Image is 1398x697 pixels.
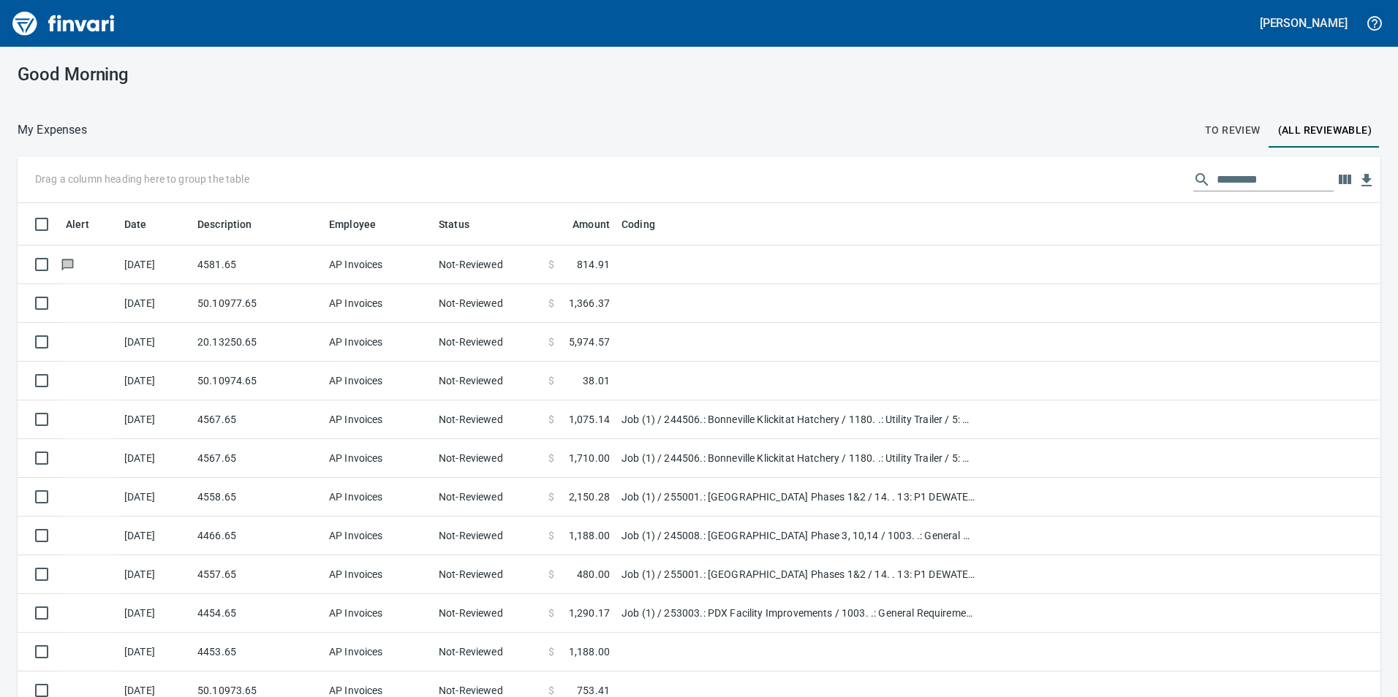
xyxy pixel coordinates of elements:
td: [DATE] [118,245,192,284]
td: [DATE] [118,517,192,555]
td: AP Invoices [323,323,433,362]
span: Date [124,216,147,233]
span: $ [548,528,554,543]
td: Not-Reviewed [433,284,543,323]
button: Choose columns to display [1334,169,1356,191]
span: 38.01 [583,373,610,388]
span: 814.91 [577,257,610,272]
p: My Expenses [18,121,87,139]
span: Status [439,216,488,233]
td: [DATE] [118,633,192,671]
span: Coding [621,216,655,233]
td: AP Invoices [323,439,433,478]
td: Job (1) / 244506.: Bonneville Klickitat Hatchery / 1180. .: Utility Trailer / 5: Other [616,439,981,478]
td: [DATE] [118,439,192,478]
td: AP Invoices [323,245,433,284]
span: 5,974.57 [569,335,610,349]
td: AP Invoices [323,555,433,594]
span: $ [548,373,554,388]
span: $ [548,644,554,659]
td: Job (1) / 244506.: Bonneville Klickitat Hatchery / 1180. .: Utility Trailer / 5: Other [616,400,981,439]
td: 4453.65 [192,633,323,671]
button: Download table [1356,170,1378,191]
span: Has messages [60,259,75,269]
span: 1,366.37 [569,296,610,311]
td: 4581.65 [192,245,323,284]
span: Description [197,216,252,233]
td: Not-Reviewed [433,478,543,517]
span: $ [548,257,554,272]
td: [DATE] [118,594,192,633]
span: $ [548,451,554,465]
td: 50.10974.65 [192,362,323,400]
span: 1,188.00 [569,644,610,659]
span: Amount [573,216,610,233]
td: 4558.65 [192,478,323,517]
span: Amount [553,216,610,233]
span: Employee [329,216,395,233]
td: AP Invoices [323,517,433,555]
td: Job (1) / 253003.: PDX Facility Improvements / 1003. .: General Requirements / 5: Other [616,594,981,633]
span: $ [548,567,554,582]
td: Not-Reviewed [433,594,543,633]
td: [DATE] [118,478,192,517]
span: To Review [1205,121,1261,140]
span: 1,075.14 [569,412,610,427]
span: $ [548,335,554,349]
td: AP Invoices [323,478,433,517]
span: $ [548,606,554,620]
td: 20.13250.65 [192,323,323,362]
td: [DATE] [118,362,192,400]
td: Not-Reviewed [433,555,543,594]
td: [DATE] [118,284,192,323]
td: Job (1) / 245008.: [GEOGRAPHIC_DATA] Phase 3, 10,14 / 1003. .: General Requirements / 5: Other [616,517,981,555]
td: Not-Reviewed [433,362,543,400]
td: 4567.65 [192,400,323,439]
td: 4454.65 [192,594,323,633]
td: AP Invoices [323,594,433,633]
span: Status [439,216,469,233]
span: 2,150.28 [569,490,610,504]
span: (All Reviewable) [1278,121,1372,140]
span: 1,188.00 [569,528,610,543]
td: Job (1) / 255001.: [GEOGRAPHIC_DATA] Phases 1&2 / 14. . 13: P1 DEWATERING ADDED COST / 5: Other [616,555,981,594]
span: 1,290.17 [569,606,610,620]
td: Not-Reviewed [433,517,543,555]
td: AP Invoices [323,400,433,439]
img: Finvari [9,6,118,41]
td: AP Invoices [323,633,433,671]
span: Alert [66,216,108,233]
h5: [PERSON_NAME] [1260,15,1348,31]
td: Job (1) / 255001.: [GEOGRAPHIC_DATA] Phases 1&2 / 14. . 13: P1 DEWATERING ADDED COST / 5: Other [616,478,981,517]
td: [DATE] [118,555,192,594]
td: 4466.65 [192,517,323,555]
nav: breadcrumb [18,121,87,139]
span: Employee [329,216,376,233]
span: 480.00 [577,567,610,582]
td: AP Invoices [323,284,433,323]
span: Date [124,216,166,233]
span: Description [197,216,271,233]
button: [PERSON_NAME] [1256,12,1351,34]
td: 4567.65 [192,439,323,478]
p: Drag a column heading here to group the table [35,172,249,186]
span: $ [548,490,554,504]
td: Not-Reviewed [433,400,543,439]
span: $ [548,412,554,427]
td: [DATE] [118,323,192,362]
td: Not-Reviewed [433,633,543,671]
h3: Good Morning [18,64,448,85]
span: Coding [621,216,674,233]
td: Not-Reviewed [433,245,543,284]
span: 1,710.00 [569,451,610,465]
td: 4557.65 [192,555,323,594]
td: 50.10977.65 [192,284,323,323]
td: AP Invoices [323,362,433,400]
span: Alert [66,216,89,233]
span: $ [548,296,554,311]
td: [DATE] [118,400,192,439]
td: Not-Reviewed [433,323,543,362]
td: Not-Reviewed [433,439,543,478]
